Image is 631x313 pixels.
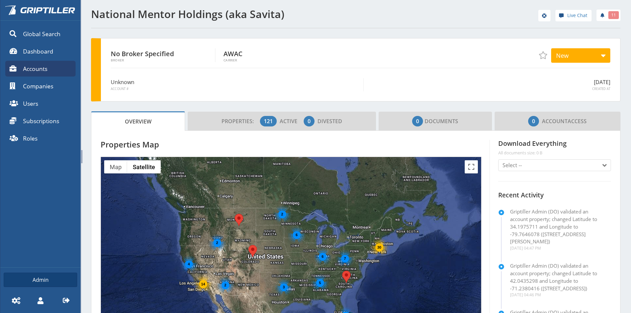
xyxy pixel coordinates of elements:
div: [DATE] 04:47 PM [510,245,604,251]
span: Roles [23,134,37,143]
div: 30 [370,238,388,257]
div: 6 [314,248,331,265]
div: 7 [336,250,354,267]
div: 2 [217,277,234,294]
button: Show street map [104,160,127,173]
a: Roles [5,130,76,146]
div: 6 [288,226,305,244]
span: Add to Favorites [539,51,547,59]
span: Live Chat [567,12,587,19]
a: 11 [596,10,620,21]
div: 5 [311,274,329,292]
span: 0 [416,117,419,125]
h5: Recent Activity [498,191,611,199]
p: Griptiller Admin (DO) validated an account property; changed Latitude to 42.0435298 and Longitude... [510,262,604,292]
span: All documents size: 0 B [498,150,611,155]
span: 11 [611,12,616,18]
span: Subscriptions [23,117,59,125]
span: Access [528,115,587,128]
span: Created At [369,87,610,91]
div: notifications [592,8,620,21]
span: Carrier [223,58,328,62]
button: New [551,48,610,63]
span: Users [23,99,38,108]
span: New [556,51,569,59]
a: Live Chat [555,10,592,21]
div: 2 [208,234,226,252]
div: AWAC [223,48,328,62]
span: Account # [111,87,358,91]
a: Dashboard [5,43,76,59]
span: Dashboard [23,47,53,56]
span: Companies [23,82,53,90]
div: help [555,10,592,23]
a: Global Search [5,26,76,42]
span: Accounts [23,64,47,73]
div: [DATE] [364,78,610,91]
a: Admin [4,273,77,287]
span: Properties: [222,118,259,125]
span: Global Search [23,30,60,38]
button: Select -- [498,159,611,171]
span: Active [280,118,302,125]
a: Users [5,96,76,111]
h4: Properties Map [101,140,481,149]
a: Accounts [5,61,76,77]
span: Documents [412,115,458,128]
span: 0 [532,117,535,125]
a: Companies [5,78,76,94]
span: Overview [125,115,152,128]
div: 4 [180,256,198,273]
span: 121 [264,117,273,125]
span: Select -- [502,161,522,169]
div: 3 [275,279,292,296]
div: [DATE] 04:46 PM [510,292,604,298]
div: 14 [194,275,212,293]
h1: National Mentor Holdings (aka Savita) [91,8,352,20]
span: 0 [308,117,311,125]
span: Broker [111,58,215,62]
div: 2 [273,206,291,223]
p: Griptiller Admin (DO) validated an account property; changed Latitude to 34.1975711 and Longitude... [510,208,604,245]
button: Toggle fullscreen view [465,160,478,173]
div: Unknown [111,78,364,91]
button: Show satellite imagery [127,160,161,173]
div: help [538,10,550,23]
div: No Broker Specified [111,48,216,62]
span: Divested [317,118,342,125]
h4: Download Everything [498,140,611,155]
a: Subscriptions [5,113,76,129]
span: Account [542,118,568,125]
